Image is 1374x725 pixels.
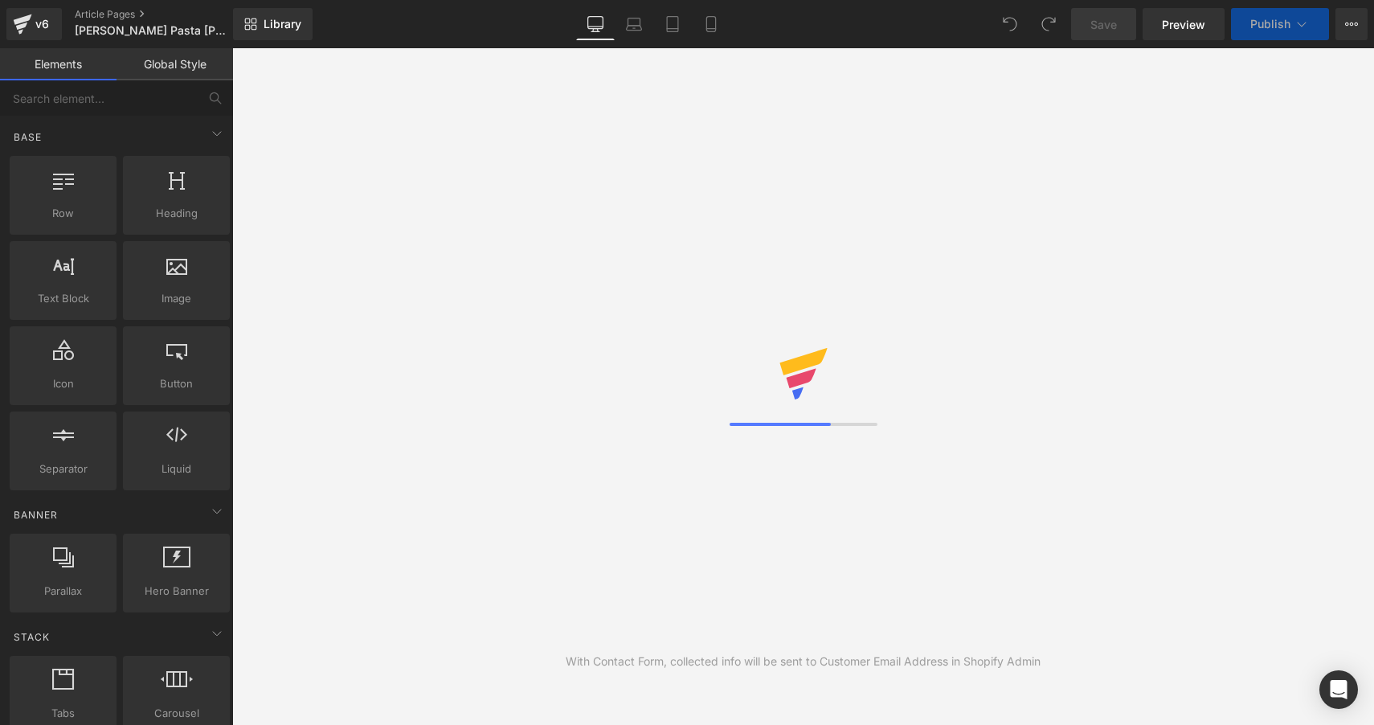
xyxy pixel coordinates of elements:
button: Undo [994,8,1026,40]
span: Image [128,290,225,307]
span: Separator [14,461,112,477]
a: Tablet [653,8,692,40]
span: Parallax [14,583,112,600]
span: Text Block [14,290,112,307]
span: Tabs [14,705,112,722]
span: Library [264,17,301,31]
a: Laptop [615,8,653,40]
a: Global Style [117,48,233,80]
div: v6 [32,14,52,35]
button: Redo [1033,8,1065,40]
button: Publish [1231,8,1329,40]
button: More [1335,8,1368,40]
span: Save [1090,16,1117,33]
a: Desktop [576,8,615,40]
span: Row [14,205,112,222]
span: Carousel [128,705,225,722]
span: Liquid [128,461,225,477]
span: Publish [1250,18,1290,31]
span: Banner [12,507,59,522]
span: Stack [12,629,51,645]
span: Preview [1162,16,1205,33]
a: v6 [6,8,62,40]
a: New Library [233,8,313,40]
a: Article Pages [75,8,260,21]
a: Mobile [692,8,730,40]
span: Icon [14,375,112,392]
div: Open Intercom Messenger [1319,670,1358,709]
span: Heading [128,205,225,222]
a: Preview [1143,8,1225,40]
div: With Contact Form, collected info will be sent to Customer Email Address in Shopify Admin [566,653,1041,670]
span: Hero Banner [128,583,225,600]
span: Base [12,129,43,145]
span: [PERSON_NAME] Pasta [PERSON_NAME] [75,24,229,37]
span: Button [128,375,225,392]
